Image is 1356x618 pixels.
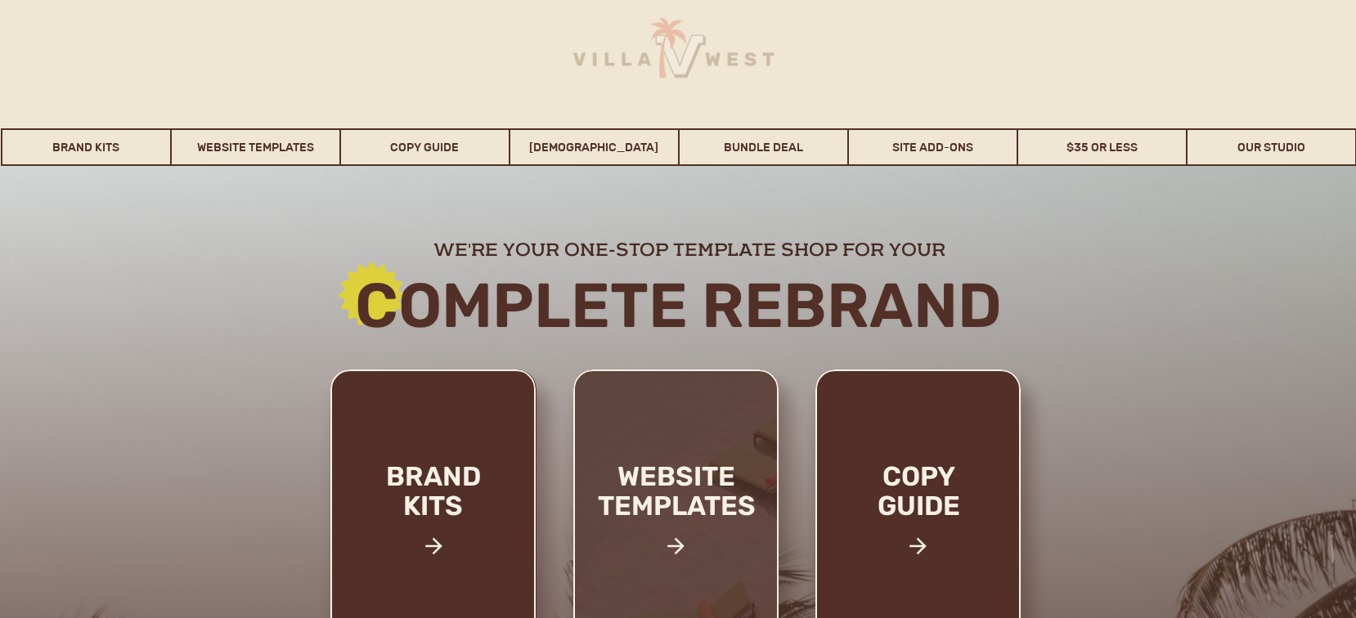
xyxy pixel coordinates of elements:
a: $35 or Less [1018,128,1186,166]
a: Brand Kits [2,128,170,166]
h2: we're your one-stop template shop for your [317,238,1062,258]
a: copy guide [843,462,995,575]
a: Our Studio [1188,128,1355,166]
a: Site Add-Ons [849,128,1017,166]
a: Copy Guide [341,128,509,166]
a: [DEMOGRAPHIC_DATA] [510,128,678,166]
h2: Complete rebrand [236,272,1120,338]
a: Bundle Deal [680,128,847,166]
a: website templates [569,462,784,556]
a: brand kits [364,462,502,575]
a: Website Templates [172,128,339,166]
